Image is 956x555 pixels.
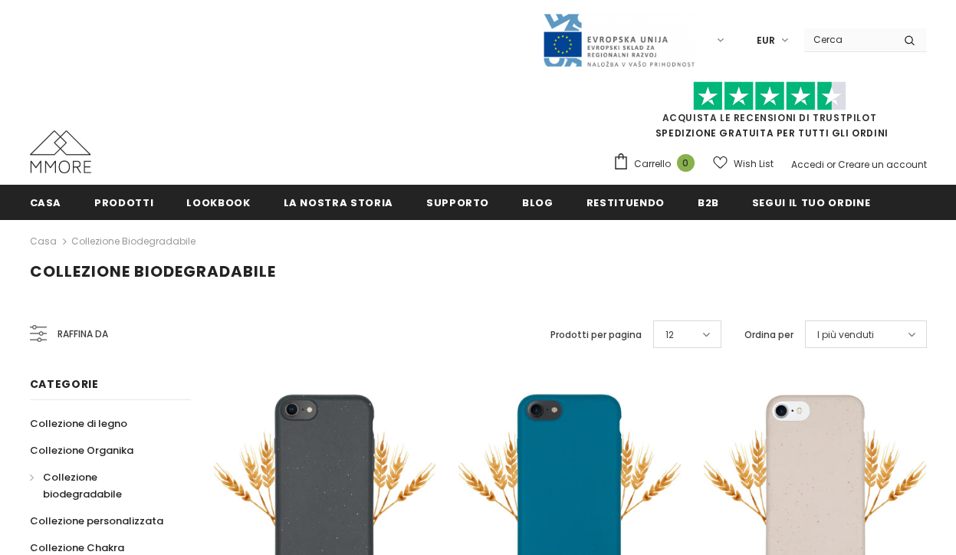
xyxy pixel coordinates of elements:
[698,195,719,210] span: B2B
[30,540,124,555] span: Collezione Chakra
[57,326,108,343] span: Raffina da
[838,158,927,171] a: Creare un account
[752,195,870,210] span: Segui il tuo ordine
[94,195,153,210] span: Prodotti
[30,514,163,528] span: Collezione personalizzata
[693,81,846,111] img: Fidati di Pilot Stars
[284,195,393,210] span: La nostra storia
[30,464,174,507] a: Collezione biodegradabile
[30,261,276,282] span: Collezione biodegradabile
[426,195,489,210] span: supporto
[713,150,774,177] a: Wish List
[752,185,870,219] a: Segui il tuo ordine
[542,12,695,68] img: Javni Razpis
[30,232,57,251] a: Casa
[30,185,62,219] a: Casa
[744,327,793,343] label: Ordina per
[757,33,775,48] span: EUR
[30,130,91,173] img: Casi MMORE
[586,195,665,210] span: Restituendo
[804,28,892,51] input: Search Site
[43,470,122,501] span: Collezione biodegradabile
[30,443,133,458] span: Collezione Organika
[734,156,774,172] span: Wish List
[826,158,836,171] span: or
[30,195,62,210] span: Casa
[522,195,554,210] span: Blog
[30,437,133,464] a: Collezione Organika
[186,185,250,219] a: Lookbook
[586,185,665,219] a: Restituendo
[817,327,874,343] span: I più venduti
[613,88,927,140] span: SPEDIZIONE GRATUITA PER TUTTI GLI ORDINI
[426,185,489,219] a: supporto
[284,185,393,219] a: La nostra storia
[662,111,877,124] a: Acquista le recensioni di TrustPilot
[94,185,153,219] a: Prodotti
[30,410,127,437] a: Collezione di legno
[186,195,250,210] span: Lookbook
[30,416,127,431] span: Collezione di legno
[791,158,824,171] a: Accedi
[522,185,554,219] a: Blog
[665,327,674,343] span: 12
[542,33,695,46] a: Javni Razpis
[677,154,695,172] span: 0
[613,153,702,176] a: Carrello 0
[550,327,642,343] label: Prodotti per pagina
[634,156,671,172] span: Carrello
[30,507,163,534] a: Collezione personalizzata
[698,185,719,219] a: B2B
[71,235,195,248] a: Collezione biodegradabile
[30,376,99,392] span: Categorie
